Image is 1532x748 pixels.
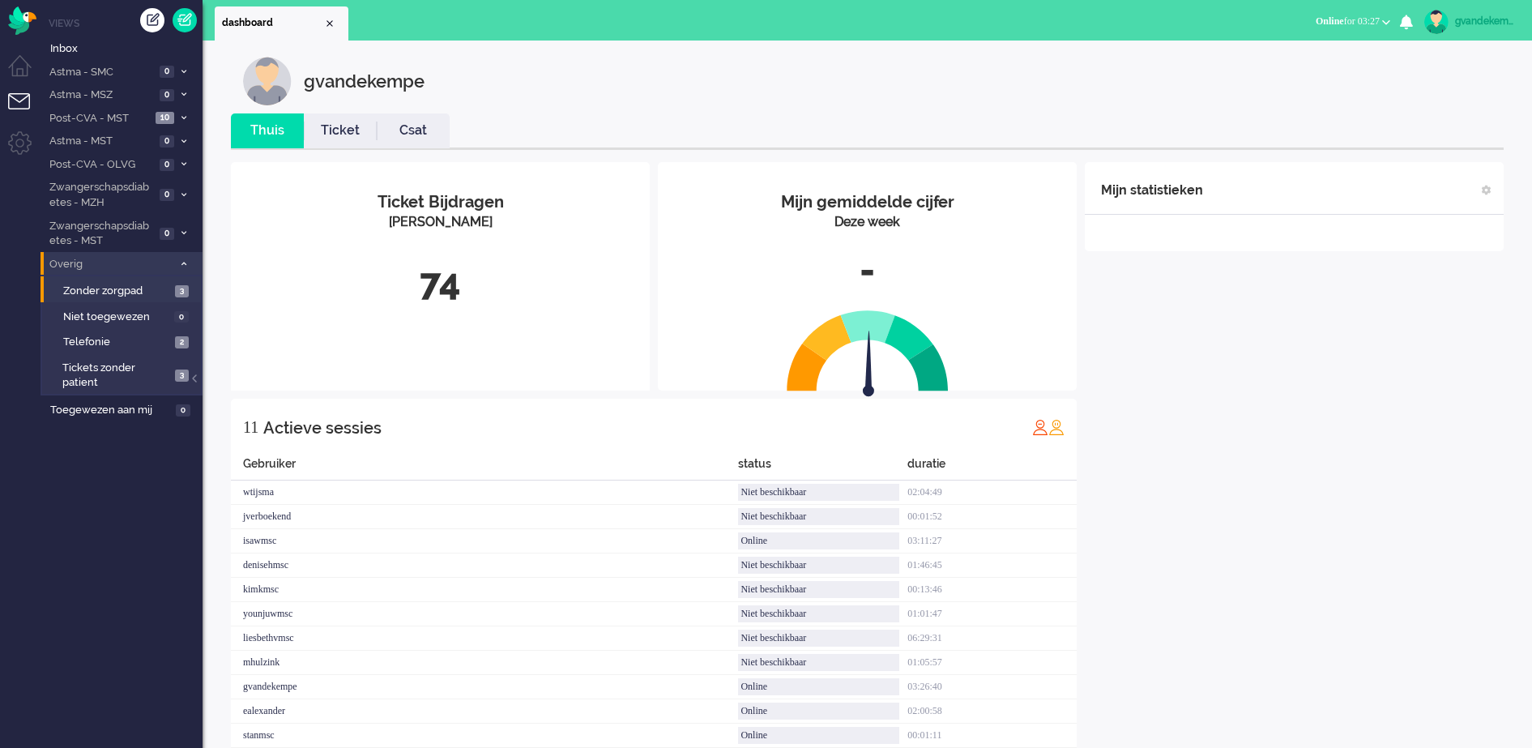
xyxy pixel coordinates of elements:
[160,89,174,101] span: 0
[156,112,174,124] span: 10
[47,358,201,391] a: Tickets zonder patient 3
[231,481,738,505] div: wtijsma
[304,122,377,140] a: Ticket
[377,122,450,140] a: Csat
[47,39,203,57] a: Inbox
[1316,15,1344,27] span: Online
[176,404,190,417] span: 0
[243,411,258,443] div: 11
[738,630,899,647] div: Niet beschikbaar
[907,529,1077,554] div: 03:11:27
[47,111,151,126] span: Post-CVA - MST
[47,180,155,210] span: Zwangerschapsdiabetes - MZH
[47,88,155,103] span: Astma - MSZ
[263,412,382,444] div: Actieve sessies
[231,554,738,578] div: denisehmsc
[63,335,171,350] span: Telefonie
[243,57,292,105] img: customer.svg
[47,65,155,80] span: Astma - SMC
[738,654,899,671] div: Niet beschikbaar
[47,400,203,418] a: Toegewezen aan mij 0
[907,481,1077,505] div: 02:04:49
[8,55,45,92] li: Dashboard menu
[1048,419,1065,435] img: profile_orange.svg
[1306,5,1400,41] li: Onlinefor 03:27
[1316,15,1380,27] span: for 03:27
[738,605,899,622] div: Niet beschikbaar
[907,505,1077,529] div: 00:01:52
[231,651,738,675] div: mhulzink
[304,113,377,148] li: Ticket
[175,370,189,382] span: 3
[47,257,173,272] span: Overig
[243,213,638,232] div: [PERSON_NAME]
[670,213,1065,232] div: Deze week
[173,8,197,32] a: Quick Ticket
[222,16,323,30] span: dashboard
[243,190,638,214] div: Ticket Bijdragen
[738,581,899,598] div: Niet beschikbaar
[907,626,1077,651] div: 06:29:31
[47,134,155,149] span: Astma - MST
[160,189,174,201] span: 0
[670,244,1065,297] div: -
[160,228,174,240] span: 0
[738,532,899,549] div: Online
[231,675,738,699] div: gvandekempe
[8,131,45,168] li: Admin menu
[907,724,1077,748] div: 00:01:11
[49,16,203,30] li: Views
[47,281,201,299] a: Zonder zorgpad 3
[738,455,907,481] div: status
[50,41,203,57] span: Inbox
[231,505,738,529] div: jverboekend
[1455,13,1516,29] div: gvandekempe
[175,336,189,348] span: 2
[670,190,1065,214] div: Mijn gemiddelde cijfer
[1421,10,1516,34] a: gvandekempe
[140,8,164,32] div: Creëer ticket
[738,484,899,501] div: Niet beschikbaar
[47,157,155,173] span: Post-CVA - OLVG
[243,256,638,310] div: 74
[738,557,899,574] div: Niet beschikbaar
[787,310,949,391] img: semi_circle.svg
[231,113,304,148] li: Thuis
[175,285,189,297] span: 3
[160,66,174,78] span: 0
[231,529,738,554] div: isawmsc
[907,651,1077,675] div: 01:05:57
[738,508,899,525] div: Niet beschikbaar
[323,17,336,30] div: Close tab
[231,122,304,140] a: Thuis
[50,403,171,418] span: Toegewezen aan mij
[1424,10,1449,34] img: avatar
[63,284,171,299] span: Zonder zorgpad
[160,135,174,147] span: 0
[215,6,348,41] li: Dashboard
[174,311,189,323] span: 0
[8,93,45,130] li: Tickets menu
[47,307,201,325] a: Niet toegewezen 0
[907,699,1077,724] div: 02:00:58
[907,455,1077,481] div: duratie
[907,578,1077,602] div: 00:13:46
[47,219,155,249] span: Zwangerschapsdiabetes - MST
[304,57,425,105] div: gvandekempe
[1306,10,1400,33] button: Onlinefor 03:27
[231,602,738,626] div: younjuwmsc
[907,675,1077,699] div: 03:26:40
[377,113,450,148] li: Csat
[738,727,899,744] div: Online
[160,159,174,171] span: 0
[231,699,738,724] div: ealexander
[62,361,170,391] span: Tickets zonder patient
[47,332,201,350] a: Telefonie 2
[907,602,1077,626] div: 01:01:47
[63,310,170,325] span: Niet toegewezen
[231,578,738,602] div: kimkmsc
[738,678,899,695] div: Online
[738,703,899,720] div: Online
[231,626,738,651] div: liesbethvmsc
[834,331,903,400] img: arrow.svg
